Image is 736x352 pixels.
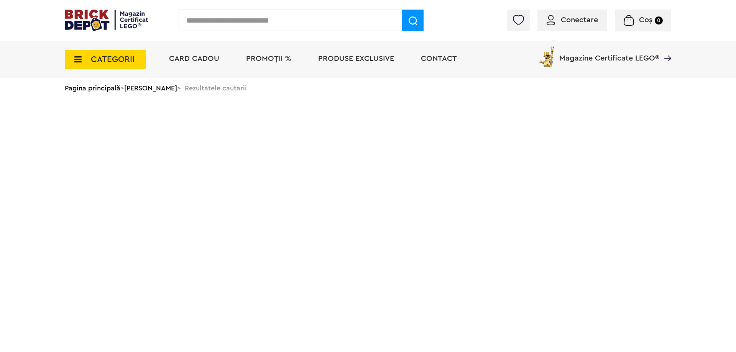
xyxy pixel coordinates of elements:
span: Coș [639,16,652,24]
span: CATEGORII [91,55,135,64]
a: PROMOȚII % [246,55,291,62]
span: Magazine Certificate LEGO® [559,44,659,62]
div: > > Rezultatele cautarii [65,78,671,98]
small: 0 [655,16,663,25]
a: Pagina principală [65,85,120,92]
a: Produse exclusive [318,55,394,62]
a: Conectare [547,16,598,24]
a: [PERSON_NAME] [124,85,177,92]
a: Card Cadou [169,55,219,62]
a: Contact [421,55,457,62]
a: Magazine Certificate LEGO® [659,44,671,52]
span: Conectare [561,16,598,24]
